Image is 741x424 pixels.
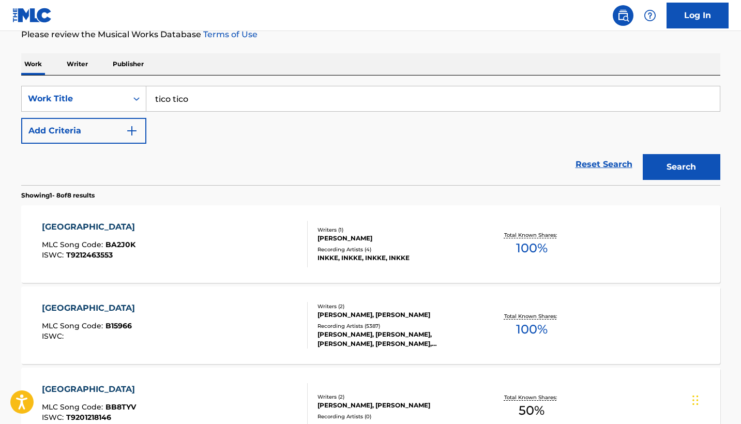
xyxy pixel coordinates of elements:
span: T9212463553 [66,250,113,260]
span: ISWC : [42,331,66,341]
iframe: Chat Widget [689,374,741,424]
div: Help [640,5,660,26]
div: [GEOGRAPHIC_DATA] [42,221,140,233]
button: Search [643,154,720,180]
div: Recording Artists ( 5387 ) [317,322,474,330]
div: [PERSON_NAME], [PERSON_NAME] [317,310,474,320]
a: Public Search [613,5,633,26]
p: Writer [64,53,91,75]
img: 9d2ae6d4665cec9f34b9.svg [126,125,138,137]
span: B15966 [105,321,132,330]
span: MLC Song Code : [42,240,105,249]
span: ISWC : [42,413,66,422]
div: Writers ( 2 ) [317,302,474,310]
div: Recording Artists ( 4 ) [317,246,474,253]
span: BA2J0K [105,240,135,249]
div: Writers ( 1 ) [317,226,474,234]
div: Recording Artists ( 0 ) [317,413,474,420]
div: [GEOGRAPHIC_DATA] [42,383,140,396]
p: Please review the Musical Works Database [21,28,720,41]
a: [GEOGRAPHIC_DATA]MLC Song Code:B15966ISWC:Writers (2)[PERSON_NAME], [PERSON_NAME]Recording Artist... [21,286,720,364]
a: Terms of Use [201,29,258,39]
img: search [617,9,629,22]
span: MLC Song Code : [42,321,105,330]
p: Publisher [110,53,147,75]
a: Log In [667,3,729,28]
p: Total Known Shares: [504,231,559,239]
p: Total Known Shares: [504,312,559,320]
img: help [644,9,656,22]
div: Drag [692,385,699,416]
p: Total Known Shares: [504,393,559,401]
img: MLC Logo [12,8,52,23]
span: 100 % [516,239,548,258]
span: 50 % [519,401,545,420]
div: [PERSON_NAME] [317,234,474,243]
p: Showing 1 - 8 of 8 results [21,191,95,200]
span: 100 % [516,320,548,339]
span: BB8TYV [105,402,136,412]
a: [GEOGRAPHIC_DATA]MLC Song Code:BA2J0KISWC:T9212463553Writers (1)[PERSON_NAME]Recording Artists (4... [21,205,720,283]
div: Work Title [28,93,121,105]
p: Work [21,53,45,75]
button: Add Criteria [21,118,146,144]
span: T9201218146 [66,413,111,422]
div: [GEOGRAPHIC_DATA] [42,302,140,314]
div: INKKE, INKKE, INKKE, INKKE [317,253,474,263]
span: MLC Song Code : [42,402,105,412]
span: ISWC : [42,250,66,260]
div: Writers ( 2 ) [317,393,474,401]
a: Reset Search [570,153,638,176]
div: [PERSON_NAME], [PERSON_NAME], [PERSON_NAME], [PERSON_NAME], [PERSON_NAME] [317,330,474,349]
div: [PERSON_NAME], [PERSON_NAME] [317,401,474,410]
form: Search Form [21,86,720,185]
